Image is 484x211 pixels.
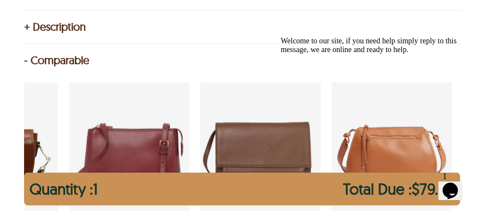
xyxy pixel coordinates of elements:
iframe: chat widget [276,32,473,162]
div: Quantity : 1 [30,178,98,206]
div: - Comparable [24,55,460,66]
div: Total Due : $79.99 [343,178,454,206]
div: + Description [24,21,460,32]
span: Welcome to our site, if you need help simply reply to this message, we are online and ready to help. [4,4,180,21]
iframe: chat widget [438,167,473,200]
div: Welcome to our site, if you need help simply reply to this message, we are online and ready to help. [4,4,201,22]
